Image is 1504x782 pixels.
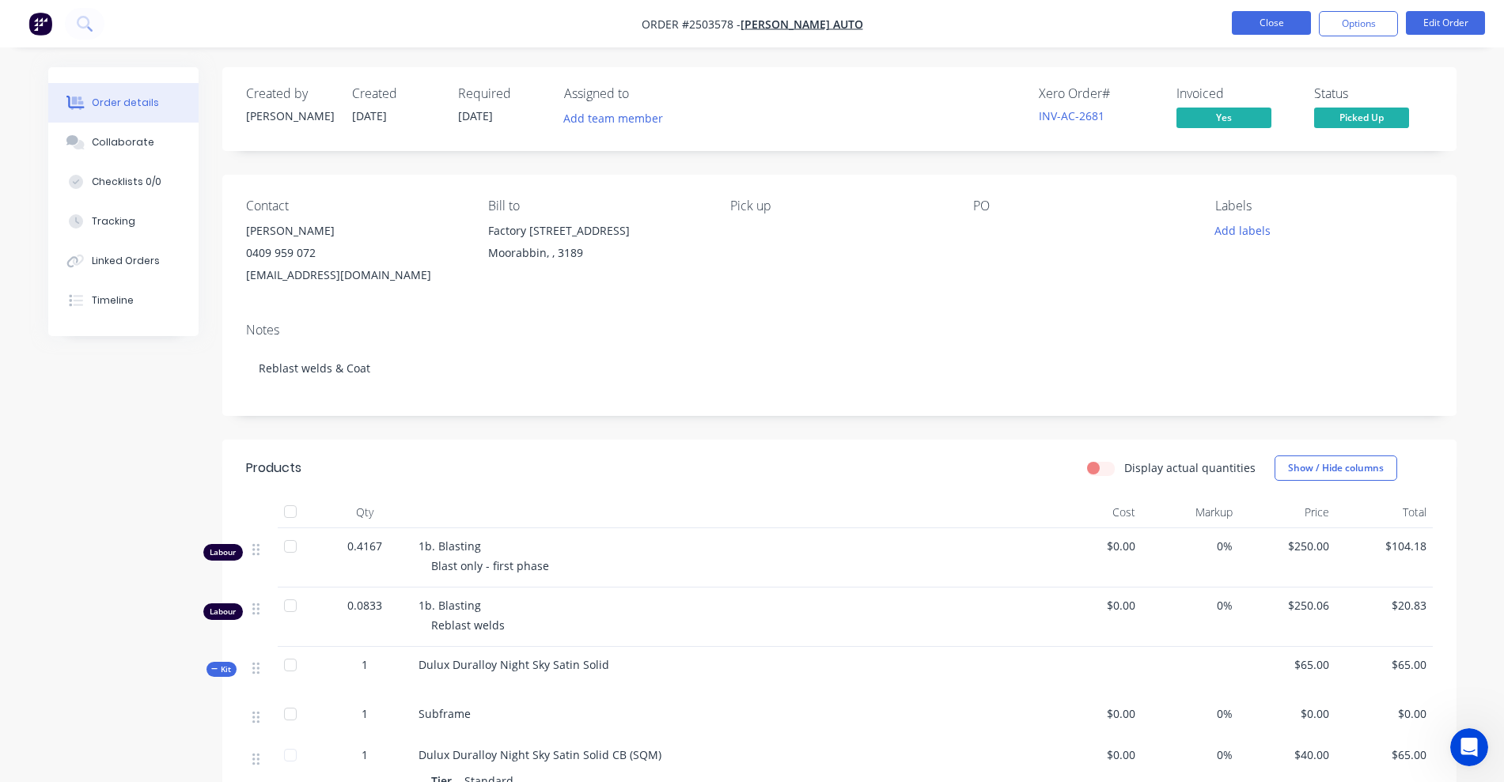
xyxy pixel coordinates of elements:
div: Labour [203,603,243,620]
button: Edit Order [1406,11,1485,35]
span: Yes [1176,108,1271,127]
span: $65.00 [1342,656,1426,673]
div: 0409 959 072 [246,242,463,264]
label: Display actual quantities [1124,459,1256,476]
button: Options [1319,11,1398,36]
div: [PERSON_NAME]0409 959 072[EMAIL_ADDRESS][DOMAIN_NAME] [246,220,463,286]
div: Collaborate [92,135,154,149]
button: Close [1232,11,1311,35]
div: Order details [92,96,159,110]
button: Add team member [555,108,671,129]
span: $65.00 [1245,656,1330,673]
span: Blast only - first phase [431,558,549,573]
iframe: Intercom live chat [1450,728,1488,766]
div: Factory [STREET_ADDRESS]Moorabbin, , 3189 [488,220,705,270]
span: 1 [362,746,368,763]
span: Dulux Duralloy Night Sky Satin Solid [419,657,609,672]
div: Created by [246,86,333,101]
span: 0% [1148,597,1233,614]
button: Add team member [564,108,672,129]
div: Checklists 0/0 [92,175,161,189]
button: Order details [48,83,199,123]
span: Kit [211,663,232,675]
span: $0.00 [1051,538,1136,554]
div: Factory [STREET_ADDRESS] [488,220,705,242]
div: Required [458,86,545,101]
div: Price [1239,497,1336,528]
button: Collaborate [48,123,199,162]
span: $0.00 [1342,705,1426,722]
span: Order #2503578 - [642,17,741,32]
div: [EMAIL_ADDRESS][DOMAIN_NAME] [246,264,463,286]
div: Moorabbin, , 3189 [488,242,705,264]
button: Picked Up [1314,108,1409,131]
span: [DATE] [352,108,387,123]
a: [PERSON_NAME] Auto [741,17,863,32]
span: 1b. Blasting [419,538,481,553]
div: Contact [246,198,463,213]
span: $0.00 [1051,705,1136,722]
div: Bill to [488,198,705,213]
button: Linked Orders [48,241,199,281]
div: PO [973,198,1190,213]
div: Qty [317,497,412,528]
span: $0.00 [1051,597,1136,614]
span: [DATE] [458,108,493,123]
span: 0.4167 [347,538,382,554]
div: Kit [206,662,237,677]
div: Created [352,86,439,101]
span: $40.00 [1245,746,1330,763]
div: Labour [203,544,243,561]
div: Timeline [92,293,134,308]
span: 0% [1148,538,1233,554]
span: 0% [1148,746,1233,763]
div: Status [1314,86,1433,101]
button: Timeline [48,281,199,320]
div: [PERSON_NAME] [246,220,463,242]
span: Picked Up [1314,108,1409,127]
button: Show / Hide columns [1275,455,1397,481]
div: Reblast welds & Coat [246,344,1433,392]
span: 0.0833 [347,597,382,614]
div: Notes [246,323,1433,338]
button: Checklists 0/0 [48,162,199,202]
span: $250.06 [1245,597,1330,614]
div: Total [1335,497,1433,528]
div: Products [246,459,301,478]
div: Pick up [730,198,947,213]
div: Cost [1045,497,1142,528]
span: $0.00 [1245,705,1330,722]
span: 0% [1148,705,1233,722]
button: Add labels [1207,220,1279,241]
div: Linked Orders [92,254,160,268]
span: Reblast welds [431,618,505,633]
div: Tracking [92,214,135,229]
div: [PERSON_NAME] [246,108,333,124]
button: Tracking [48,202,199,241]
span: $104.18 [1342,538,1426,554]
span: $20.83 [1342,597,1426,614]
div: Xero Order # [1039,86,1157,101]
span: 1 [362,656,368,673]
span: $0.00 [1051,746,1136,763]
span: Subframe [419,706,471,721]
span: $250.00 [1245,538,1330,554]
span: $65.00 [1342,746,1426,763]
div: Invoiced [1176,86,1295,101]
div: Assigned to [564,86,722,101]
img: Factory [28,12,52,36]
div: Markup [1142,497,1239,528]
span: 1b. Blasting [419,598,481,613]
div: Labels [1215,198,1432,213]
span: Dulux Duralloy Night Sky Satin Solid CB (SQM) [419,747,661,762]
a: INV-AC-2681 [1039,108,1104,123]
span: 1 [362,705,368,722]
